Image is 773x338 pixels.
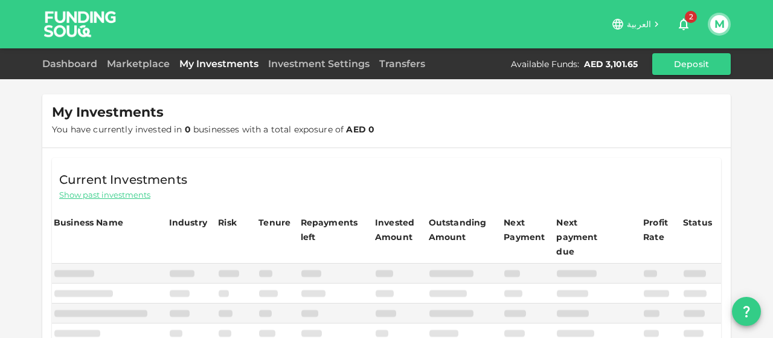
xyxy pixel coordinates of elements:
[301,215,361,244] div: Repayments left
[643,215,679,244] div: Profit Rate
[185,124,191,135] strong: 0
[672,12,696,36] button: 2
[54,215,123,230] div: Business Name
[59,189,150,201] span: Show past investments
[258,215,290,230] div: Tenure
[556,215,617,259] div: Next payment due
[52,104,164,121] span: My Investments
[652,53,731,75] button: Deposit
[218,215,242,230] div: Risk
[52,124,374,135] span: You have currently invested in businesses with a total exposure of
[346,124,374,135] strong: AED 0
[584,58,638,70] div: AED 3,101.65
[504,215,553,244] div: Next Payment
[175,58,263,70] a: My Investments
[685,11,697,23] span: 2
[627,19,651,30] span: العربية
[169,215,207,230] div: Industry
[710,15,728,33] button: M
[374,58,430,70] a: Transfers
[42,58,102,70] a: Dashboard
[683,215,713,230] div: Status
[732,297,761,326] button: question
[263,58,374,70] a: Investment Settings
[429,215,489,244] div: Outstanding Amount
[375,215,425,244] div: Invested Amount
[59,170,187,189] span: Current Investments
[102,58,175,70] a: Marketplace
[511,58,579,70] div: Available Funds :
